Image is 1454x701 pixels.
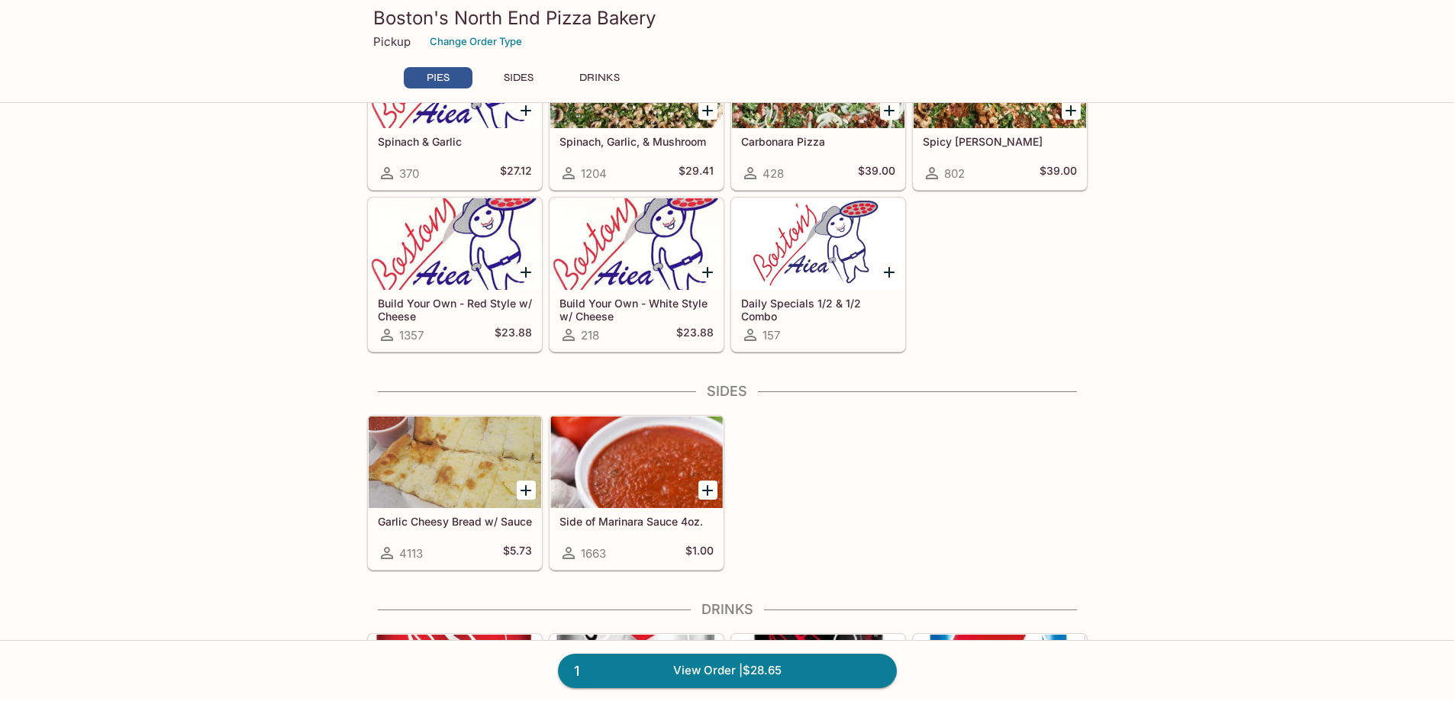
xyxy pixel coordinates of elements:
[858,164,895,182] h5: $39.00
[368,198,542,352] a: Build Your Own - Red Style w/ Cheese1357$23.88
[399,546,423,561] span: 4113
[581,546,606,561] span: 1663
[495,326,532,344] h5: $23.88
[378,297,532,322] h5: Build Your Own - Red Style w/ Cheese
[565,661,588,682] span: 1
[762,166,784,181] span: 428
[373,6,1082,30] h3: Boston's North End Pizza Bakery
[559,515,714,528] h5: Side of Marinara Sauce 4oz.
[550,198,724,352] a: Build Your Own - White Style w/ Cheese218$23.88
[559,297,714,322] h5: Build Your Own - White Style w/ Cheese
[732,37,904,128] div: Carbonara Pizza
[913,36,1087,190] a: Spicy [PERSON_NAME]802$39.00
[762,328,780,342] span: 157
[558,654,897,687] a: 1View Order |$28.65
[559,135,714,148] h5: Spinach, Garlic, & Mushroom
[500,164,532,182] h5: $27.12
[368,36,542,190] a: Spinach & Garlic370$27.12
[698,481,717,500] button: Add Side of Marinara Sauce 4oz.
[399,328,424,342] span: 1357
[367,383,1088,400] h4: SIDES
[399,166,419,181] span: 370
[698,101,717,120] button: Add Spinach, Garlic, & Mushroom
[517,101,536,120] button: Add Spinach & Garlic
[685,544,714,562] h5: $1.00
[517,481,536,500] button: Add Garlic Cheesy Bread w/ Sauce
[923,135,1077,148] h5: Spicy [PERSON_NAME]
[485,67,553,88] button: SIDES
[550,36,724,190] a: Spinach, Garlic, & Mushroom1204$29.41
[880,262,899,281] button: Add Daily Specials 1/2 & 1/2 Combo
[517,262,536,281] button: Add Build Your Own - Red Style w/ Cheese
[550,416,724,570] a: Side of Marinara Sauce 4oz.1663$1.00
[679,164,714,182] h5: $29.41
[367,601,1088,618] h4: DRINKS
[550,416,723,508] div: Side of Marinara Sauce 4oz.
[741,135,895,148] h5: Carbonara Pizza
[732,198,904,290] div: Daily Specials 1/2 & 1/2 Combo
[369,37,541,128] div: Spinach & Garlic
[550,37,723,128] div: Spinach, Garlic, & Mushroom
[369,198,541,290] div: Build Your Own - Red Style w/ Cheese
[944,166,965,181] span: 802
[676,326,714,344] h5: $23.88
[731,198,905,352] a: Daily Specials 1/2 & 1/2 Combo157
[1040,164,1077,182] h5: $39.00
[404,67,472,88] button: PIES
[378,135,532,148] h5: Spinach & Garlic
[378,515,532,528] h5: Garlic Cheesy Bread w/ Sauce
[581,328,599,342] span: 218
[880,101,899,120] button: Add Carbonara Pizza
[503,544,532,562] h5: $5.73
[566,67,634,88] button: DRINKS
[731,36,905,190] a: Carbonara Pizza428$39.00
[373,34,411,49] p: Pickup
[914,37,1086,128] div: Spicy Jenny
[1062,101,1081,120] button: Add Spicy Jenny
[369,416,541,508] div: Garlic Cheesy Bread w/ Sauce
[741,297,895,322] h5: Daily Specials 1/2 & 1/2 Combo
[550,198,723,290] div: Build Your Own - White Style w/ Cheese
[423,30,529,53] button: Change Order Type
[698,262,717,281] button: Add Build Your Own - White Style w/ Cheese
[581,166,607,181] span: 1204
[368,416,542,570] a: Garlic Cheesy Bread w/ Sauce4113$5.73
